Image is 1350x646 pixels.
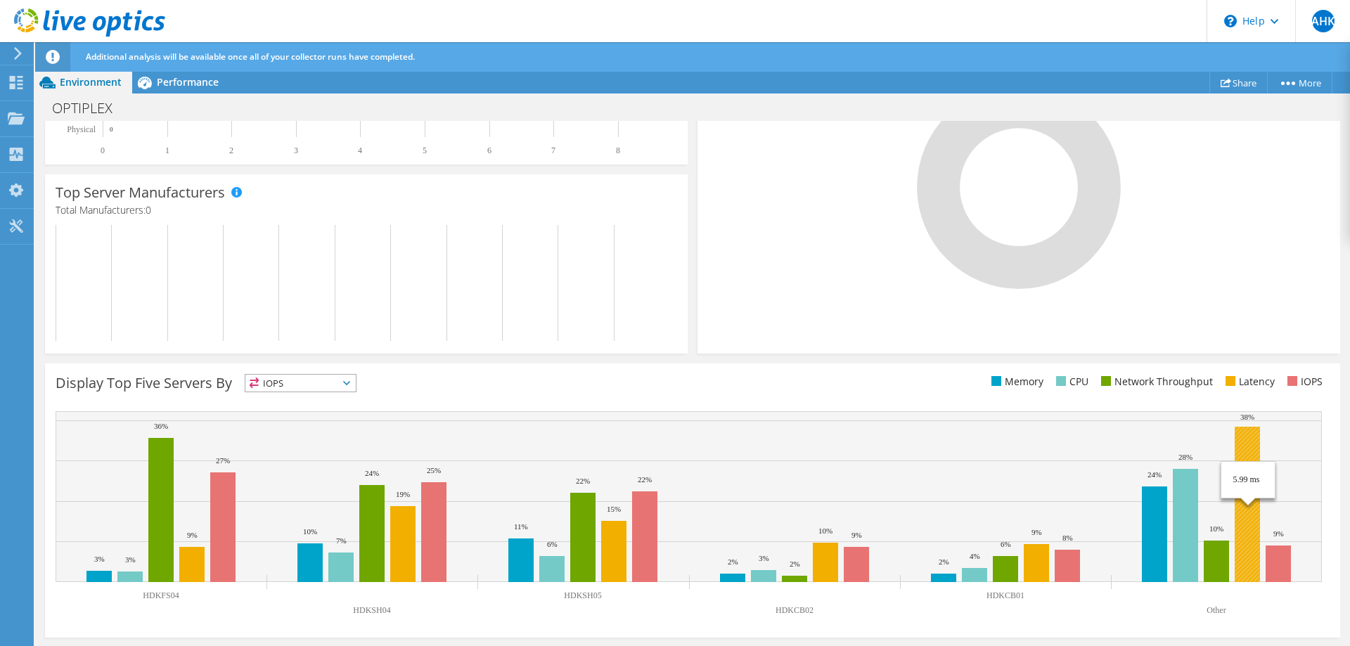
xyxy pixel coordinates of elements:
[638,475,652,484] text: 22%
[1062,534,1073,542] text: 8%
[514,522,528,531] text: 11%
[60,75,122,89] span: Environment
[358,146,362,155] text: 4
[46,101,134,116] h1: OPTIPLEX
[616,146,620,155] text: 8
[1031,528,1042,536] text: 9%
[336,536,347,545] text: 7%
[125,555,136,564] text: 3%
[294,146,298,155] text: 3
[1240,413,1254,421] text: 38%
[1267,72,1332,93] a: More
[1001,540,1011,548] text: 6%
[986,590,1024,600] text: HDKCB01
[94,555,105,563] text: 3%
[576,477,590,485] text: 22%
[988,374,1043,389] li: Memory
[939,557,949,566] text: 2%
[165,146,169,155] text: 1
[427,466,441,474] text: 25%
[564,590,601,600] text: HDKSH05
[1224,15,1237,27] svg: \n
[86,51,415,63] span: Additional analysis will be available once all of your collector runs have completed.
[1207,605,1226,615] text: Other
[1098,374,1213,389] li: Network Throughput
[56,202,677,218] h4: Total Manufacturers:
[759,554,769,562] text: 3%
[187,531,198,539] text: 9%
[396,490,410,498] text: 19%
[157,75,219,89] span: Performance
[818,527,832,535] text: 10%
[353,605,390,615] text: HDKSH04
[728,557,738,566] text: 2%
[551,146,555,155] text: 7
[423,146,427,155] text: 5
[110,126,113,133] text: 0
[851,531,862,539] text: 9%
[101,146,105,155] text: 0
[303,527,317,536] text: 10%
[245,375,356,392] span: IOPS
[1284,374,1323,389] li: IOPS
[547,540,558,548] text: 6%
[1222,374,1275,389] li: Latency
[67,124,96,134] text: Physical
[56,185,225,200] h3: Top Server Manufacturers
[1209,72,1268,93] a: Share
[154,422,168,430] text: 36%
[1273,529,1284,538] text: 9%
[1053,374,1088,389] li: CPU
[143,590,179,600] text: HDKFS04
[365,469,379,477] text: 24%
[1209,524,1223,533] text: 10%
[607,505,621,513] text: 15%
[487,146,491,155] text: 6
[970,552,980,560] text: 4%
[146,203,151,217] span: 0
[776,605,814,615] text: HDKCB02
[1178,453,1192,461] text: 28%
[1147,470,1162,479] text: 24%
[790,560,800,568] text: 2%
[229,146,233,155] text: 2
[1312,10,1335,32] span: AHK
[216,456,230,465] text: 27%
